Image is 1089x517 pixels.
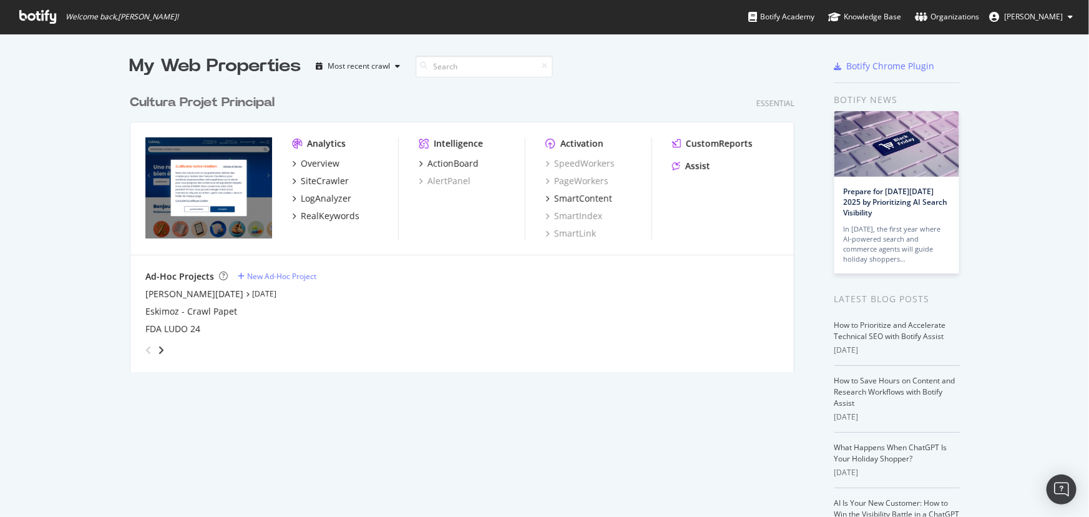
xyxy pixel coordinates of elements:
a: New Ad-Hoc Project [238,271,316,282]
div: Essential [756,98,794,109]
div: New Ad-Hoc Project [247,271,316,282]
div: Botify Academy [748,11,814,23]
a: [PERSON_NAME][DATE] [145,288,243,300]
img: cultura.com [145,137,272,239]
button: [PERSON_NAME] [979,7,1083,27]
div: [DATE] [834,467,960,478]
a: SmartContent [545,192,612,205]
div: Organizations [915,11,979,23]
a: SmartLink [545,227,596,240]
div: Assist [685,160,710,172]
div: Ad-Hoc Projects [145,270,214,283]
div: angle-left [140,340,157,360]
a: SmartIndex [545,210,602,222]
a: AlertPanel [419,175,471,187]
div: My Web Properties [130,54,301,79]
a: SiteCrawler [292,175,349,187]
div: CustomReports [686,137,753,150]
div: Cultura Projet Principal [130,94,275,112]
a: Botify Chrome Plugin [834,60,935,72]
a: What Happens When ChatGPT Is Your Holiday Shopper? [834,442,947,464]
div: Open Intercom Messenger [1047,475,1077,505]
a: Overview [292,157,339,170]
div: Activation [560,137,603,150]
a: FDA LUDO 24 [145,323,200,335]
div: Analytics [307,137,346,150]
a: How to Save Hours on Content and Research Workflows with Botify Assist [834,375,955,408]
div: RealKeywords [301,210,359,222]
a: SpeedWorkers [545,157,615,170]
a: Eskimoz - Crawl Papet [145,305,237,318]
span: Antoine Séverine [1004,11,1063,22]
a: PageWorkers [545,175,608,187]
img: Prepare for Black Friday 2025 by Prioritizing AI Search Visibility [834,111,959,177]
a: RealKeywords [292,210,359,222]
div: SiteCrawler [301,175,349,187]
a: Assist [672,160,710,172]
div: Botify news [834,93,960,107]
div: grid [130,79,804,372]
input: Search [416,56,553,77]
a: ActionBoard [419,157,479,170]
div: Overview [301,157,339,170]
a: LogAnalyzer [292,192,351,205]
div: ActionBoard [427,157,479,170]
div: [DATE] [834,411,960,423]
div: LogAnalyzer [301,192,351,205]
a: Cultura Projet Principal [130,94,280,112]
a: [DATE] [252,288,276,299]
a: CustomReports [672,137,753,150]
div: Knowledge Base [828,11,901,23]
div: SmartContent [554,192,612,205]
div: angle-right [157,344,165,357]
div: Botify Chrome Plugin [847,60,935,72]
div: Latest Blog Posts [834,292,960,306]
div: In [DATE], the first year where AI-powered search and commerce agents will guide holiday shoppers… [844,224,950,264]
button: Most recent crawl [311,56,406,76]
a: How to Prioritize and Accelerate Technical SEO with Botify Assist [834,320,946,342]
div: Most recent crawl [328,62,391,70]
span: Welcome back, [PERSON_NAME] ! [66,12,178,22]
div: [DATE] [834,345,960,356]
a: Prepare for [DATE][DATE] 2025 by Prioritizing AI Search Visibility [844,186,948,218]
div: Intelligence [434,137,483,150]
